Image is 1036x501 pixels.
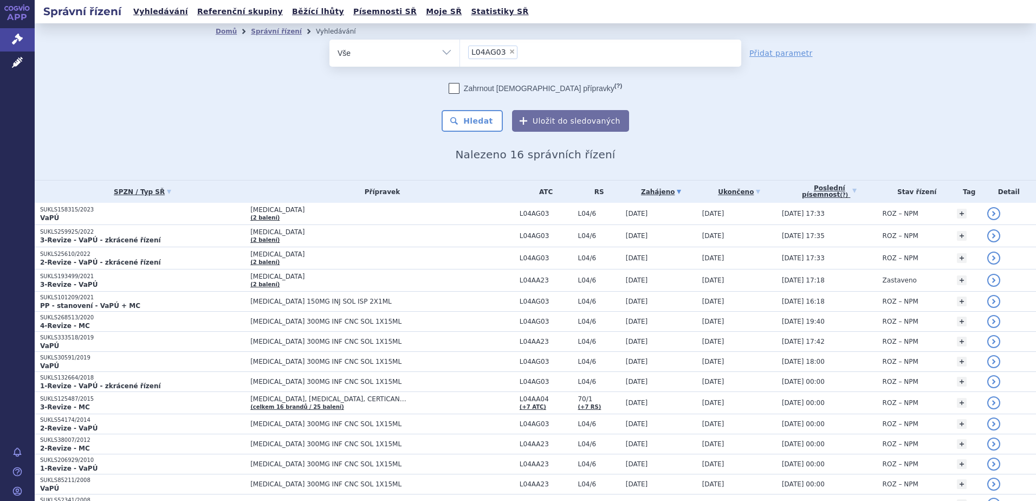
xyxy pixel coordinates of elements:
[987,355,1000,368] a: detail
[578,232,620,240] span: L04/6
[626,480,648,488] span: [DATE]
[957,459,967,469] a: +
[957,398,967,408] a: +
[702,184,776,200] a: Ukončeno
[250,215,280,221] a: (2 balení)
[250,206,514,214] span: [MEDICAL_DATA]
[782,358,825,365] span: [DATE] 18:00
[40,322,90,330] strong: 4-Revize - MC
[883,254,918,262] span: ROZ – NPM
[782,338,825,345] span: [DATE] 17:42
[626,210,648,217] span: [DATE]
[782,232,825,240] span: [DATE] 17:35
[957,209,967,219] a: +
[987,252,1000,265] a: detail
[130,4,191,19] a: Vyhledávání
[578,298,620,305] span: L04/6
[987,315,1000,328] a: detail
[251,28,302,35] a: Správní řízení
[250,318,514,325] span: [MEDICAL_DATA] 300MG INF CNC SOL 1X15ML
[520,404,546,410] a: (+7 ATC)
[250,480,514,488] span: [MEDICAL_DATA] 300MG INF CNC SOL 1X15ML
[520,420,573,428] span: L04AG03
[40,465,98,472] strong: 1-Revize - VaPÚ
[883,210,918,217] span: ROZ – NPM
[40,236,161,244] strong: 3-Revize - VaPÚ - zkrácené řízení
[250,420,514,428] span: [MEDICAL_DATA] 300MG INF CNC SOL 1X15ML
[987,335,1000,348] a: detail
[578,404,601,410] a: (+7 RS)
[40,184,245,200] a: SPZN / Typ SŘ
[316,23,370,40] li: Vyhledávání
[782,254,825,262] span: [DATE] 17:33
[702,399,724,407] span: [DATE]
[702,254,724,262] span: [DATE]
[250,404,344,410] a: (celkem 16 brandů / 25 balení)
[883,480,918,488] span: ROZ – NPM
[468,4,532,19] a: Statistiky SŘ
[40,485,59,492] strong: VaPÚ
[578,338,620,345] span: L04/6
[987,478,1000,491] a: detail
[782,460,825,468] span: [DATE] 00:00
[250,395,514,403] span: [MEDICAL_DATA], [MEDICAL_DATA], CERTICAN…
[250,378,514,386] span: [MEDICAL_DATA] 300MG INF CNC SOL 1X15ML
[449,83,622,94] label: Zahrnout [DEMOGRAPHIC_DATA] přípravky
[702,460,724,468] span: [DATE]
[957,419,967,429] a: +
[782,210,825,217] span: [DATE] 17:33
[578,395,620,403] span: 70/1
[957,439,967,449] a: +
[520,254,573,262] span: L04AG03
[987,418,1000,431] a: detail
[883,460,918,468] span: ROZ – NPM
[626,318,648,325] span: [DATE]
[250,281,280,287] a: (2 balení)
[520,358,573,365] span: L04AG03
[40,416,245,424] p: SUKLS54174/2014
[702,298,724,305] span: [DATE]
[883,318,918,325] span: ROZ – NPM
[40,294,245,301] p: SUKLS101209/2021
[40,273,245,280] p: SUKLS193499/2021
[572,181,620,203] th: RS
[982,181,1036,203] th: Detail
[250,460,514,468] span: [MEDICAL_DATA] 300MG INF CNC SOL 1X15ML
[702,277,724,284] span: [DATE]
[514,181,573,203] th: ATC
[883,358,918,365] span: ROZ – NPM
[40,354,245,362] p: SUKLS30591/2019
[702,338,724,345] span: [DATE]
[250,358,514,365] span: [MEDICAL_DATA] 300MG INF CNC SOL 1X15ML
[520,395,573,403] span: L04AA04
[471,48,506,56] span: L04AG03
[40,259,161,266] strong: 2-Revize - VaPÚ - zkrácené řízení
[578,210,620,217] span: L04/6
[520,210,573,217] span: L04AG03
[40,403,90,411] strong: 3-Revize - MC
[250,228,514,236] span: [MEDICAL_DATA]
[951,181,982,203] th: Tag
[957,275,967,285] a: +
[883,277,917,284] span: Zastaveno
[578,440,620,448] span: L04/6
[840,192,848,198] abbr: (?)
[250,237,280,243] a: (2 balení)
[40,362,59,370] strong: VaPÚ
[626,277,648,284] span: [DATE]
[626,440,648,448] span: [DATE]
[702,378,724,386] span: [DATE]
[520,232,573,240] span: L04AG03
[702,318,724,325] span: [DATE]
[782,399,825,407] span: [DATE] 00:00
[702,358,724,365] span: [DATE]
[957,317,967,326] a: +
[520,480,573,488] span: L04AA23
[578,378,620,386] span: L04/6
[40,436,245,444] p: SUKLS38007/2012
[782,181,877,203] a: Poslednípísemnost(?)
[40,302,140,310] strong: PP - stanovení - VaPÚ + MC
[520,277,573,284] span: L04AA23
[194,4,286,19] a: Referenční skupiny
[350,4,420,19] a: Písemnosti SŘ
